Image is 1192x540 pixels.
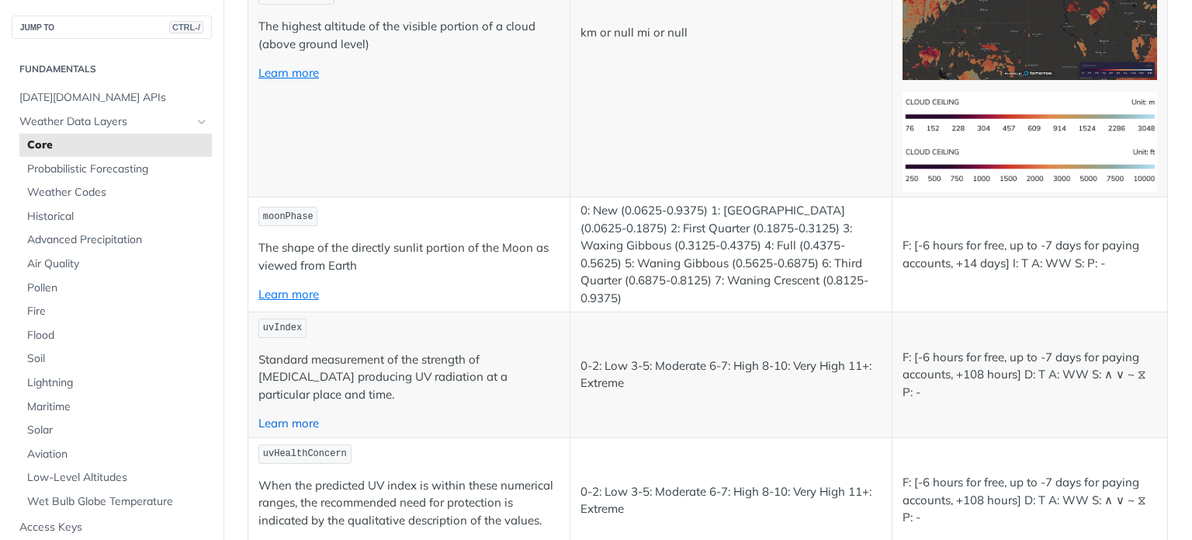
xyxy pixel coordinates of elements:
a: Access Keys [12,516,212,539]
p: The shape of the directly sunlit portion of the Moon as viewed from Earth [258,239,560,274]
span: Soil [27,351,208,367]
p: 0: New (0.0625-0.9375) 1: [GEOGRAPHIC_DATA] (0.0625-0.1875) 2: First Quarter (0.1875-0.3125) 3: W... [580,202,882,307]
span: Core [27,138,208,153]
a: Air Quality [19,253,212,276]
span: Expand image [903,108,1158,123]
a: Learn more [258,416,319,430]
p: 0-2: Low 3-5: Moderate 6-7: High 8-10: Very High 11+: Extreme [580,483,882,518]
a: Advanced Precipitation [19,228,212,252]
a: Weather Data LayersHide subpages for Weather Data Layers [12,110,212,134]
a: [DATE][DOMAIN_NAME] APIs [12,86,212,110]
span: Aviation [27,447,208,462]
span: Solar [27,423,208,438]
span: Weather Codes [27,185,208,200]
p: km or null mi or null [580,24,882,42]
span: [DATE][DOMAIN_NAME] APIs [19,90,208,106]
a: Historical [19,205,212,228]
span: Low-Level Altitudes [27,470,208,486]
a: Probabilistic Forecasting [19,158,212,181]
span: Historical [27,209,208,225]
h2: Fundamentals [12,62,212,76]
p: When the predicted UV index is within these numerical ranges, the recommended need for protection... [258,477,560,530]
a: Maritime [19,395,212,419]
a: Flood [19,324,212,347]
span: Fire [27,304,208,319]
a: Pollen [19,277,212,300]
a: Weather Codes [19,181,212,204]
a: Aviation [19,443,212,466]
span: Expand image [903,158,1158,172]
a: Learn more [258,287,319,301]
p: 0-2: Low 3-5: Moderate 6-7: High 8-10: Very High 11+: Extreme [580,357,882,392]
span: Weather Data Layers [19,114,192,130]
button: Hide subpages for Weather Data Layers [196,116,208,128]
p: F: [-6 hours for free, up to -7 days for paying accounts, +108 hours] D: T A: WW S: ∧ ∨ ~ ⧖ P: - [903,474,1158,527]
p: Standard measurement of the strength of [MEDICAL_DATA] producing UV radiation at a particular pla... [258,351,560,404]
a: Lightning [19,371,212,395]
a: Learn more [258,65,319,80]
a: Solar [19,419,212,442]
span: Air Quality [27,256,208,272]
span: Lightning [27,375,208,391]
span: Wet Bulb Globe Temperature [27,494,208,510]
button: JUMP TOCTRL-/ [12,16,212,39]
a: Soil [19,347,212,371]
span: Maritime [27,399,208,415]
span: moonPhase [263,211,314,222]
a: Wet Bulb Globe Temperature [19,490,212,514]
a: Core [19,134,212,157]
span: Advanced Precipitation [27,232,208,248]
span: Flood [27,328,208,343]
p: F: [-6 hours for free, up to -7 days for paying accounts, +14 days] I: T A: WW S: P: - [903,237,1158,272]
p: The highest altitude of the visible portion of a cloud (above ground level) [258,18,560,53]
span: Probabilistic Forecasting [27,162,208,177]
a: Fire [19,300,212,323]
span: uvHealthConcern [263,448,347,459]
span: uvIndex [263,322,302,333]
span: Access Keys [19,520,208,535]
span: Pollen [27,280,208,296]
a: Low-Level Altitudes [19,466,212,489]
span: CTRL-/ [169,21,203,33]
p: F: [-6 hours for free, up to -7 days for paying accounts, +108 hours] D: T A: WW S: ∧ ∨ ~ ⧖ P: - [903,349,1158,402]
